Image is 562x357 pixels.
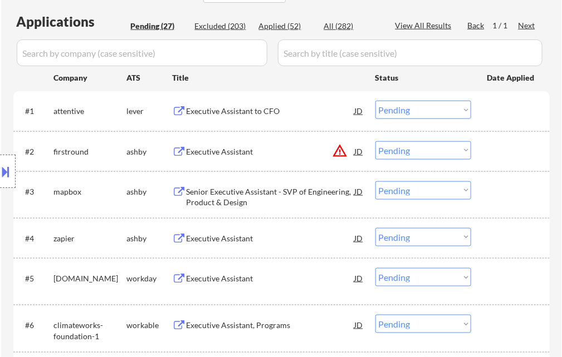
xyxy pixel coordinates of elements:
input: Search by company (case sensitive) [17,39,267,66]
div: Back [468,20,486,31]
div: [DOMAIN_NAME] [54,273,127,284]
div: workday [127,273,173,284]
div: Excluded (203) [195,21,251,32]
div: Date Applied [487,72,536,83]
div: climateworks-foundation-1 [54,320,127,341]
div: JD [354,181,365,201]
div: JD [354,141,365,161]
div: Title [173,72,365,83]
div: Executive Assistant [187,146,355,157]
div: Executive Assistant [187,273,355,284]
div: Executive Assistant to CFO [187,106,355,117]
div: View All Results [395,20,455,31]
div: All (282) [324,21,380,32]
div: Executive Assistant, Programs [187,320,355,331]
div: JD [354,315,365,335]
div: Status [375,67,471,87]
button: warning_amber [333,143,348,158]
div: #5 [26,273,45,284]
div: Pending (27) [131,21,187,32]
div: Executive Assistant [187,233,355,244]
div: Next [519,20,536,31]
div: Applied (52) [259,21,315,32]
input: Search by title (case sensitive) [278,39,543,66]
div: JD [354,268,365,288]
div: #6 [26,320,45,331]
div: Applications [17,15,127,28]
div: 1 / 1 [493,20,519,31]
div: JD [354,101,365,121]
div: workable [127,320,173,331]
div: Senior Executive Assistant - SVP of Engineering, Product & Design [187,186,355,208]
div: JD [354,228,365,248]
